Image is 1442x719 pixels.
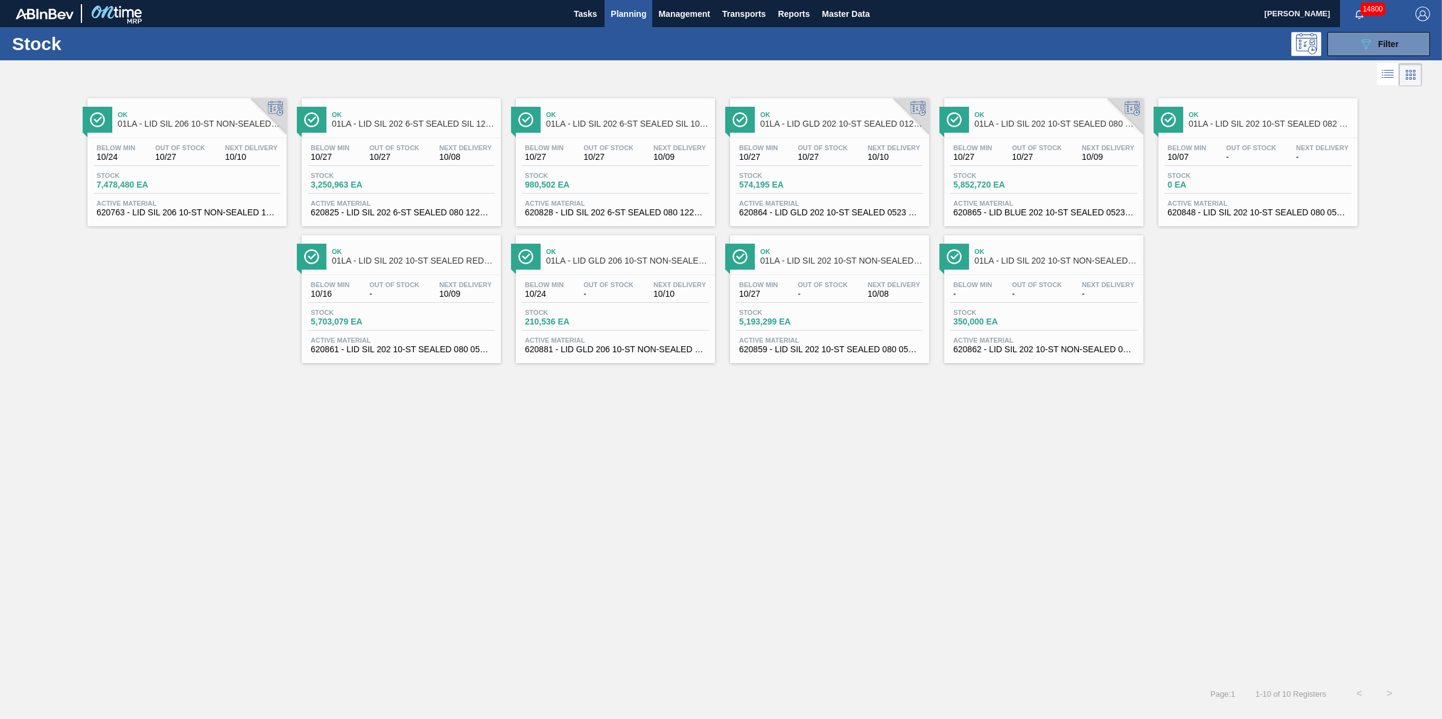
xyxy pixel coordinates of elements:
span: Next Delivery [439,144,492,151]
span: Ok [1189,111,1351,118]
span: Below Min [525,144,564,151]
button: Notifications [1340,5,1379,22]
a: ÍconeOk01LA - LID SIL 202 6-ST SEALED SIL 1021Below Min10/27Out Of Stock10/27Next Delivery10/09St... [507,89,721,226]
span: 1 - 10 of 10 Registers [1253,689,1326,698]
span: 10/27 [583,153,634,162]
span: 10/27 [525,153,564,162]
span: 10/27 [1012,153,1062,162]
span: 5,703,079 EA [311,317,395,326]
span: 10/27 [369,153,419,162]
span: 01LA - LID SIL 206 10-ST NON-SEALED 1218 GRN 20 [118,119,281,128]
span: 620862 - LID SIL 202 10-ST NON-SEALED 080 0523 RE [953,345,1134,354]
span: 01LA - LID SIL 202 6-ST SEALED SIL 1222 [332,119,495,128]
span: 10/08 [868,290,920,299]
button: Filter [1327,32,1430,56]
span: 10/09 [653,153,706,162]
span: 01LA - LID SIL 202 10-ST NON-SEALED 088 0824 SI [760,256,923,265]
span: 01LA - LID SIL 202 6-ST SEALED SIL 1021 [546,119,709,128]
span: Ok [760,248,923,255]
span: Next Delivery [868,144,920,151]
img: Ícone [1161,112,1176,127]
span: Out Of Stock [583,144,634,151]
span: Below Min [1167,144,1206,151]
span: Ok [546,248,709,255]
span: 10/10 [225,153,278,162]
span: 980,502 EA [525,180,609,189]
img: Ícone [90,112,105,127]
span: Planning [611,7,646,21]
span: 620848 - LID SIL 202 10-ST SEALED 080 0523 MNG 06 [1167,208,1348,217]
span: 620828 - LID SIL 202 6-ST SEALED 080 1222 SIL BPA [525,208,706,217]
span: Page : 1 [1210,689,1235,698]
span: 620861 - LID SIL 202 10-ST SEALED 080 0523 RED DI [311,345,492,354]
button: < [1344,679,1374,709]
span: 10/27 [311,153,349,162]
span: Stock [739,172,824,179]
a: ÍconeOk01LA - LID SIL 202 10-ST NON-SEALED REBelow Min-Out Of Stock-Next Delivery-Stock350,000 EA... [935,226,1149,363]
img: Ícone [518,249,533,264]
span: Ok [974,111,1137,118]
span: 10/27 [953,153,992,162]
span: 210,536 EA [525,317,609,326]
span: 01LA - LID SIL 202 10-ST SEALED 080 0618 ULT 06 [974,119,1137,128]
span: Next Delivery [653,281,706,288]
span: Out Of Stock [798,281,848,288]
span: Reports [778,7,810,21]
span: 01LA - LID SIL 202 10-ST SEALED RED DI [332,256,495,265]
a: ÍconeOk01LA - LID SIL 202 10-ST SEALED RED DIBelow Min10/16Out Of Stock-Next Delivery10/09Stock5,... [293,226,507,363]
span: 620859 - LID SIL 202 10-ST SEALED 080 0523 SIL 06 [739,345,920,354]
span: Below Min [739,144,778,151]
span: Next Delivery [225,144,278,151]
span: 3,250,963 EA [311,180,395,189]
span: 10/09 [439,290,492,299]
span: Active Material [953,337,1134,344]
a: ÍconeOk01LA - LID SIL 202 10-ST NON-SEALED 088 0824 SIBelow Min10/27Out Of Stock-Next Delivery10/... [721,226,935,363]
span: Active Material [739,337,920,344]
span: 620763 - LID SIL 206 10-ST NON-SEALED 1021 SIL 0. [97,208,278,217]
img: TNhmsLtSVTkK8tSr43FrP2fwEKptu5GPRR3wAAAABJRU5ErkJggg== [16,8,74,19]
span: Filter [1378,39,1399,49]
span: 01LA - LID GLD 202 10-ST SEALED 0121 GLD BALL 0 [760,119,923,128]
span: 10/24 [97,153,135,162]
a: ÍconeOk01LA - LID GLD 202 10-ST SEALED 0121 GLD BALL 0Below Min10/27Out Of Stock10/27Next Deliver... [721,89,935,226]
span: 7,478,480 EA [97,180,181,189]
span: 620865 - LID BLUE 202 10-ST SEALED 0523 BLU DIE M [953,208,1134,217]
span: Below Min [525,281,564,288]
span: 01LA - LID GLD 206 10-ST NON-SEALED 0121 GLD BA [546,256,709,265]
div: List Vision [1377,63,1399,86]
span: Ok [760,111,923,118]
span: Active Material [525,200,706,207]
div: Card Vision [1399,63,1422,86]
span: Out Of Stock [369,144,419,151]
span: Active Material [739,200,920,207]
span: 10/24 [525,290,564,299]
span: Ok [118,111,281,118]
a: ÍconeOk01LA - LID SIL 206 10-ST NON-SEALED 1218 GRN 20Below Min10/24Out Of Stock10/27Next Deliver... [78,89,293,226]
span: Stock [953,172,1038,179]
div: Programming: no user selected [1291,32,1321,56]
span: 10/27 [155,153,205,162]
img: Ícone [732,249,748,264]
img: Ícone [732,112,748,127]
span: Below Min [953,281,992,288]
img: Ícone [947,249,962,264]
a: ÍconeOk01LA - LID GLD 206 10-ST NON-SEALED 0121 GLD BABelow Min10/24Out Of Stock-Next Delivery10/... [507,226,721,363]
span: 10/27 [798,153,848,162]
span: Out Of Stock [798,144,848,151]
span: Next Delivery [1082,281,1134,288]
span: Out Of Stock [1012,281,1062,288]
span: - [1226,153,1276,162]
span: - [583,290,634,299]
span: 10/27 [739,153,778,162]
span: 620825 - LID SIL 202 6-ST SEALED 080 1222 SIL BPA [311,208,492,217]
span: 01LA - LID SIL 202 10-ST SEALED 082 0618 MNG 06 [1189,119,1351,128]
span: Active Material [97,200,278,207]
span: Stock [525,172,609,179]
span: Active Material [311,200,492,207]
span: 350,000 EA [953,317,1038,326]
span: - [369,290,419,299]
span: 5,193,299 EA [739,317,824,326]
img: Ícone [947,112,962,127]
h1: Stock [12,37,199,51]
span: Below Min [311,281,349,288]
